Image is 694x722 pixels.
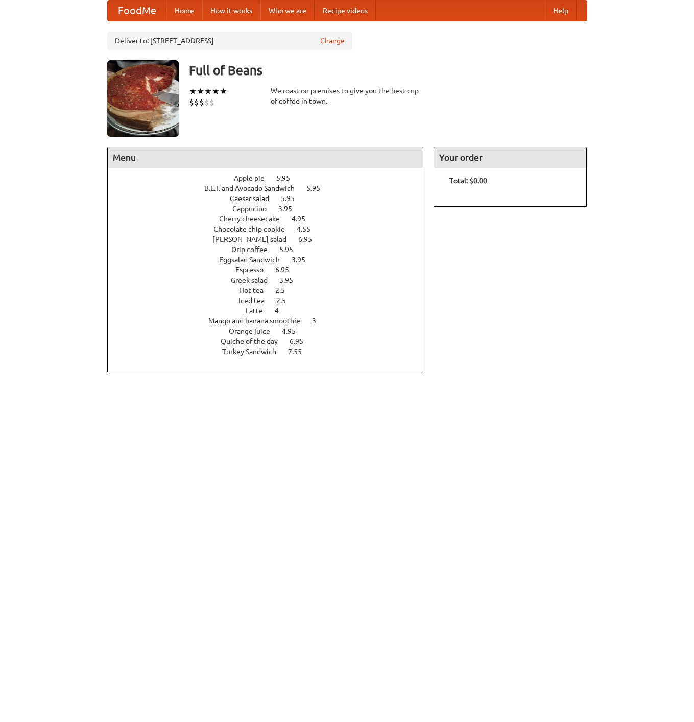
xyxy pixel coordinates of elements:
div: We roast on premises to give you the best cup of coffee in town. [271,86,424,106]
a: Change [320,36,345,46]
a: FoodMe [108,1,166,21]
a: Home [166,1,202,21]
a: How it works [202,1,260,21]
span: Hot tea [239,286,274,294]
a: Drip coffee 5.95 [231,245,312,254]
h4: Menu [108,147,423,168]
a: Eggsalad Sandwich 3.95 [219,256,324,264]
div: Deliver to: [STREET_ADDRESS] [107,32,352,50]
span: Turkey Sandwich [222,347,286,356]
span: 5.95 [281,194,305,203]
a: Help [545,1,577,21]
span: [PERSON_NAME] salad [212,235,297,243]
li: ★ [189,86,197,97]
h4: Your order [434,147,586,168]
a: Hot tea 2.5 [239,286,304,294]
li: ★ [197,86,204,97]
li: $ [209,97,214,108]
span: Orange juice [229,327,280,335]
a: Apple pie 5.95 [234,174,309,182]
a: Turkey Sandwich 7.55 [222,347,321,356]
span: 2.5 [276,296,296,305]
span: Mango and banana smoothie [208,317,310,325]
h3: Full of Beans [189,60,587,81]
a: Who we are [260,1,315,21]
span: Chocolate chip cookie [213,225,295,233]
a: Quiche of the day 6.95 [221,337,322,345]
span: 2.5 [275,286,295,294]
span: Greek salad [231,276,278,284]
a: Mango and banana smoothie 3 [208,317,335,325]
span: 4.95 [292,215,316,223]
b: Total: $0.00 [449,177,487,185]
span: 4.55 [297,225,321,233]
li: ★ [204,86,212,97]
span: Espresso [235,266,274,274]
span: 6.95 [298,235,322,243]
span: Cherry cheesecake [219,215,290,223]
a: Caesar salad 5.95 [230,194,314,203]
span: B.L.T. and Avocado Sandwich [204,184,305,192]
li: $ [194,97,199,108]
li: ★ [212,86,220,97]
a: Greek salad 3.95 [231,276,312,284]
span: 3.95 [292,256,316,264]
li: ★ [220,86,227,97]
a: B.L.T. and Avocado Sandwich 5.95 [204,184,339,192]
a: Iced tea 2.5 [238,296,305,305]
a: Espresso 6.95 [235,266,308,274]
li: $ [204,97,209,108]
span: 4 [275,307,289,315]
span: Caesar salad [230,194,279,203]
a: Latte 4 [246,307,298,315]
a: [PERSON_NAME] salad 6.95 [212,235,331,243]
span: 6.95 [275,266,299,274]
span: Apple pie [234,174,275,182]
span: Quiche of the day [221,337,288,345]
span: Cappucino [232,205,277,213]
a: Orange juice 4.95 [229,327,315,335]
span: 5.95 [306,184,330,192]
span: Drip coffee [231,245,278,254]
span: Iced tea [238,296,275,305]
span: 4.95 [282,327,306,335]
span: 6.95 [290,337,314,345]
a: Chocolate chip cookie 4.55 [213,225,329,233]
img: angular.jpg [107,60,179,137]
span: 5.95 [276,174,300,182]
span: Latte [246,307,273,315]
span: 3 [312,317,326,325]
span: 3.95 [279,276,303,284]
li: $ [199,97,204,108]
span: 3.95 [278,205,302,213]
a: Cherry cheesecake 4.95 [219,215,324,223]
a: Cappucino 3.95 [232,205,311,213]
span: Eggsalad Sandwich [219,256,290,264]
li: $ [189,97,194,108]
span: 5.95 [279,245,303,254]
span: 7.55 [288,347,312,356]
a: Recipe videos [315,1,376,21]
